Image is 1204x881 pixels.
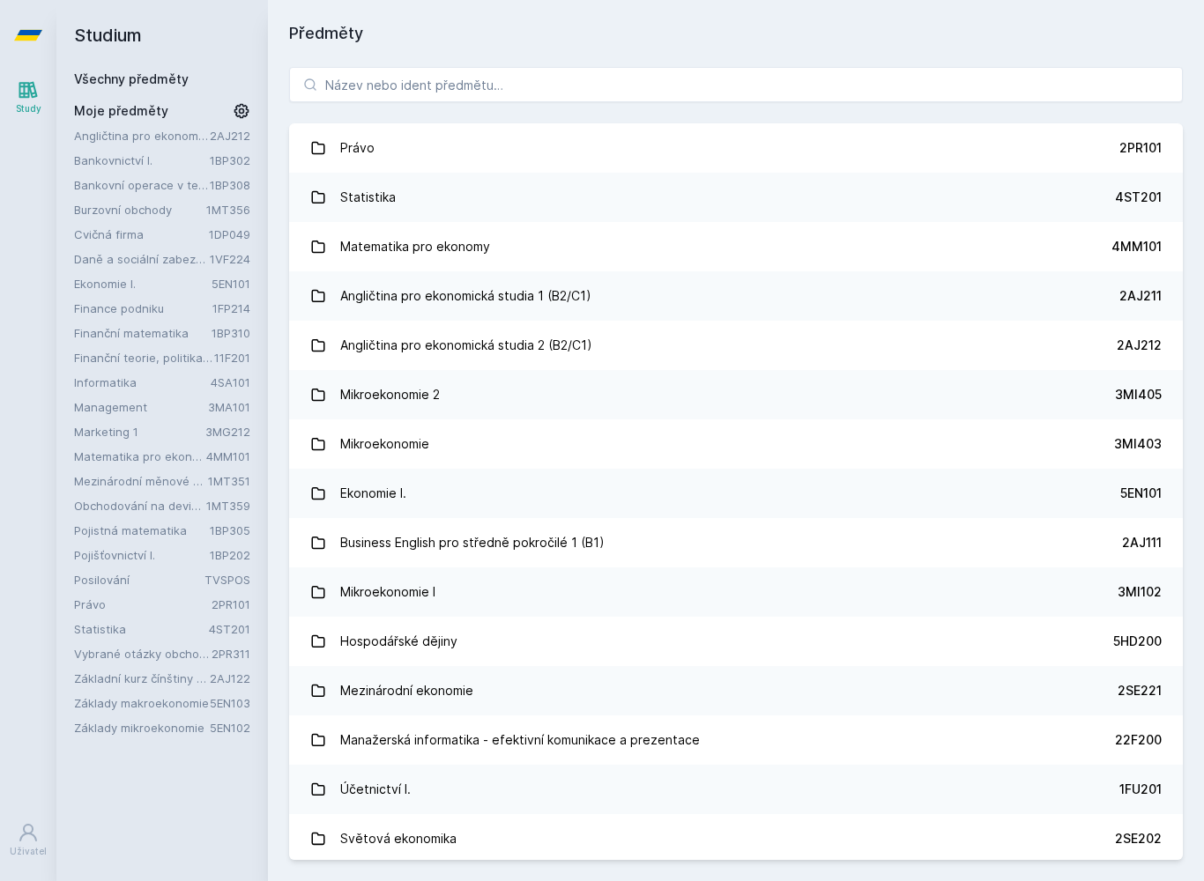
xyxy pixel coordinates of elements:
[74,497,206,515] a: Obchodování na devizovém trhu
[210,548,250,562] a: 1BP202
[209,227,250,241] a: 1DP049
[1119,139,1162,157] div: 2PR101
[210,153,250,167] a: 1BP302
[74,275,212,292] a: Ekonomie I.
[74,448,206,465] a: Matematika pro ekonomy
[1115,830,1162,848] div: 2SE202
[206,449,250,463] a: 4MM101
[74,423,205,440] a: Marketing 1
[1122,534,1162,552] div: 2AJ111
[340,229,490,264] div: Matematika pro ekonomy
[340,180,396,215] div: Statistika
[74,546,210,564] a: Pojišťovnictví I.
[205,425,250,439] a: 3MG212
[74,694,210,712] a: Základy makroekonomie
[289,469,1183,518] a: Ekonomie I. 5EN101
[1114,435,1162,453] div: 3MI403
[10,845,47,858] div: Uživatel
[289,321,1183,370] a: Angličtina pro ekonomická studia 2 (B2/C1) 2AJ212
[1120,485,1162,502] div: 5EN101
[214,351,250,365] a: 11F201
[74,71,189,86] a: Všechny předměty
[1119,287,1162,305] div: 2AJ211
[1115,386,1162,403] div: 3MI405
[74,324,212,342] a: Finanční matematika
[289,173,1183,222] a: Statistika 4ST201
[212,326,250,340] a: 1BP310
[289,370,1183,419] a: Mikroekonomie 2 3MI405
[340,673,473,708] div: Mezinárodní ekonomie
[210,523,250,537] a: 1BP305
[211,375,250,389] a: 4SA101
[212,301,250,315] a: 1FP214
[212,647,250,661] a: 2PR311
[204,573,250,587] a: TVSPOS
[289,222,1183,271] a: Matematika pro ekonomy 4MM101
[74,176,210,194] a: Bankovní operace v teorii a praxi
[74,398,208,416] a: Management
[208,400,250,414] a: 3MA101
[289,617,1183,666] a: Hospodářské dějiny 5HD200
[210,252,250,266] a: 1VF224
[289,67,1183,102] input: Název nebo ident předmětu…
[74,472,208,490] a: Mezinárodní měnové a finanční instituce
[212,597,250,611] a: 2PR101
[1117,337,1162,354] div: 2AJ212
[74,201,206,218] a: Burzovní obchody
[340,722,700,758] div: Manažerská informatika - efektivní komunikace a prezentace
[1119,781,1162,798] div: 1FU201
[74,620,209,638] a: Statistika
[340,130,375,166] div: Právo
[210,178,250,192] a: 1BP308
[210,671,250,685] a: 2AJ122
[1118,682,1162,700] div: 2SE221
[340,821,457,856] div: Světová ekonomika
[1115,189,1162,206] div: 4ST201
[289,419,1183,469] a: Mikroekonomie 3MI403
[289,123,1183,173] a: Právo 2PR101
[289,765,1183,814] a: Účetnictví I. 1FU201
[1118,583,1162,601] div: 3MI102
[74,349,214,366] a: Finanční teorie, politika a instituce
[74,645,212,663] a: Vybrané otázky obchodního práva
[4,813,53,867] a: Uživatel
[209,622,250,636] a: 4ST201
[210,129,250,143] a: 2AJ212
[206,203,250,217] a: 1MT356
[340,772,411,807] div: Účetnictví I.
[74,719,210,737] a: Základy mikroekonomie
[206,499,250,513] a: 1MT359
[340,328,592,363] div: Angličtina pro ekonomická studia 2 (B2/C1)
[74,522,210,539] a: Pojistná matematika
[74,374,211,391] a: Informatika
[340,426,429,462] div: Mikroekonomie
[289,567,1183,617] a: Mikroekonomie I 3MI102
[340,476,406,511] div: Ekonomie I.
[1115,731,1162,749] div: 22F200
[74,102,168,120] span: Moje předměty
[74,152,210,169] a: Bankovnictví I.
[74,127,210,144] a: Angličtina pro ekonomická studia 2 (B2/C1)
[289,271,1183,321] a: Angličtina pro ekonomická studia 1 (B2/C1) 2AJ211
[340,278,591,314] div: Angličtina pro ekonomická studia 1 (B2/C1)
[340,624,457,659] div: Hospodářské dějiny
[289,715,1183,765] a: Manažerská informatika - efektivní komunikace a prezentace 22F200
[74,670,210,687] a: Základní kurz čínštiny B (A1)
[340,574,435,610] div: Mikroekonomie I
[340,525,605,560] div: Business English pro středně pokročilé 1 (B1)
[16,102,41,115] div: Study
[289,814,1183,863] a: Světová ekonomika 2SE202
[74,596,212,613] a: Právo
[210,696,250,710] a: 5EN103
[1113,633,1162,650] div: 5HD200
[74,571,204,589] a: Posilování
[74,226,209,243] a: Cvičná firma
[212,277,250,291] a: 5EN101
[1111,238,1162,255] div: 4MM101
[289,518,1183,567] a: Business English pro středně pokročilé 1 (B1) 2AJ111
[210,721,250,735] a: 5EN102
[74,300,212,317] a: Finance podniku
[74,250,210,268] a: Daně a sociální zabezpečení
[289,666,1183,715] a: Mezinárodní ekonomie 2SE221
[208,474,250,488] a: 1MT351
